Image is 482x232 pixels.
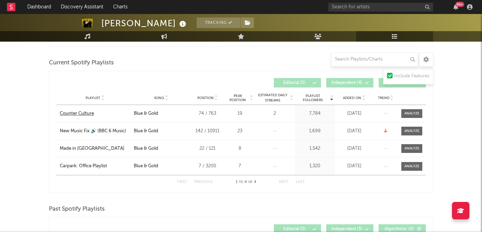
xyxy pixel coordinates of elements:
[134,128,158,135] div: Blue & Gold
[194,180,213,184] button: Previous
[134,110,158,117] div: Blue & Gold
[134,163,158,170] div: Blue & Gold
[227,128,253,135] div: 23
[331,52,418,66] input: Search Playlists/Charts
[297,128,333,135] div: 1,699
[383,227,415,231] span: Algorithmic ( 0 )
[60,163,130,170] a: Carpark: Office Playlist
[227,110,253,117] div: 19
[337,128,372,135] div: [DATE]
[101,17,188,29] div: [PERSON_NAME]
[154,96,164,100] span: Song
[274,78,321,87] button: Editorial(0)
[227,163,253,170] div: 7
[239,181,243,184] span: to
[192,128,223,135] div: 142 / 10911
[60,128,126,135] div: New Music Fix 🔊 (BBC 6 Music)
[343,96,361,100] span: Added On
[337,110,372,117] div: [DATE]
[337,145,372,152] div: [DATE]
[197,17,240,28] button: Tracking
[248,181,253,184] span: of
[337,163,372,170] div: [DATE]
[326,78,373,87] button: Independent(4)
[278,81,311,85] span: Editorial ( 0 )
[60,145,130,152] a: Made in [GEOGRAPHIC_DATA]
[60,163,107,170] div: Carpark: Office Playlist
[296,180,305,184] button: Last
[60,128,130,135] a: New Music Fix 🔊 (BBC 6 Music)
[279,180,289,184] button: Next
[256,110,293,117] div: 2
[331,227,363,231] span: Independent ( 3 )
[394,72,429,80] div: Include Features
[328,3,433,12] input: Search for artists
[177,180,187,184] button: First
[378,96,389,100] span: Trend
[455,2,464,7] div: 99 +
[297,163,333,170] div: 1,320
[227,145,253,152] div: 8
[192,163,223,170] div: 7 / 3200
[134,145,158,152] div: Blue & Gold
[60,110,94,117] div: Counter Culture
[297,94,329,102] span: Playlist Followers
[278,227,311,231] span: Editorial ( 0 )
[192,145,223,152] div: 22 / 121
[60,145,124,152] div: Made in [GEOGRAPHIC_DATA]
[453,4,458,10] button: 99+
[86,96,100,100] span: Playlist
[297,110,333,117] div: 7,784
[297,145,333,152] div: 1,542
[227,178,265,187] div: 1 4 4
[197,96,214,100] span: Position
[256,93,289,103] span: Estimated Daily Streams
[49,59,114,67] span: Current Spotify Playlists
[379,78,426,87] button: Algorithmic(0)
[192,110,223,117] div: 74 / 763
[331,81,363,85] span: Independent ( 4 )
[49,205,105,213] span: Past Spotify Playlists
[60,110,130,117] a: Counter Culture
[227,94,249,102] span: Peak Position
